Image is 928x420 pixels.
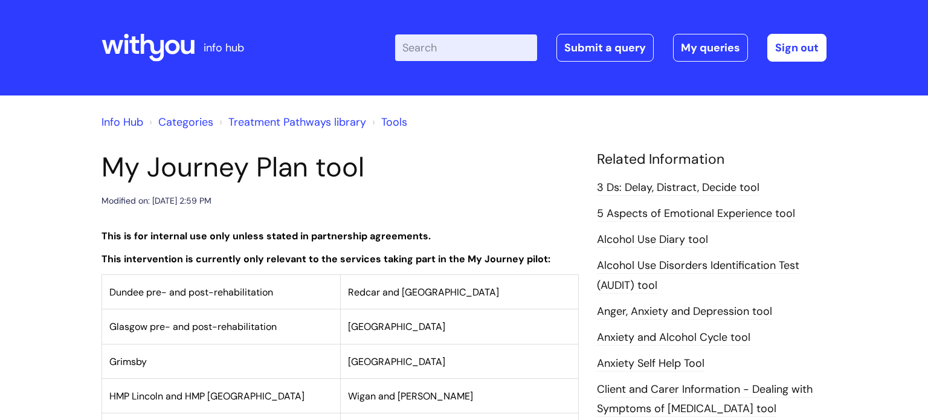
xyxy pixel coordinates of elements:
li: Solution home [146,112,213,132]
span: Redcar and [GEOGRAPHIC_DATA] [348,286,499,299]
div: | - [395,34,826,62]
a: Alcohol Use Diary tool [597,232,708,248]
a: Info Hub [101,115,143,129]
strong: This is for internal use only unless stated in partnership agreements. [101,230,431,242]
a: Categories [158,115,213,129]
a: Anxiety and Alcohol Cycle tool [597,330,750,346]
strong: This intervention is currently only relevant to the services taking part in the My Journey pilot: [101,253,550,265]
p: info hub [204,38,244,57]
a: Anxiety Self Help Tool [597,356,704,372]
span: [GEOGRAPHIC_DATA] [348,355,445,368]
a: Anger, Anxiety and Depression tool [597,304,772,320]
a: 3 Ds: Delay, Distract, Decide tool [597,180,759,196]
span: [GEOGRAPHIC_DATA] [348,320,445,333]
span: Glasgow pre- and post-rehabilitation [109,320,277,333]
h1: My Journey Plan tool [101,151,579,184]
a: Sign out [767,34,826,62]
a: Submit a query [556,34,654,62]
a: 5 Aspects of Emotional Experience tool [597,206,795,222]
a: Client and Carer Information - Dealing with Symptoms of [MEDICAL_DATA] tool [597,382,813,417]
input: Search [395,34,537,61]
a: Tools [381,115,407,129]
li: Tools [369,112,407,132]
a: Alcohol Use Disorders Identification Test (AUDIT) tool [597,258,799,293]
span: Wigan and [PERSON_NAME] [348,390,473,402]
div: Modified on: [DATE] 2:59 PM [101,193,211,208]
h4: Related Information [597,151,826,168]
span: Grimsby [109,355,147,368]
li: Treatment Pathways library [216,112,366,132]
a: Treatment Pathways library [228,115,366,129]
span: Dundee pre- and post-rehabilitation [109,286,273,299]
span: HMP Lincoln and HMP [GEOGRAPHIC_DATA] [109,390,304,402]
a: My queries [673,34,748,62]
